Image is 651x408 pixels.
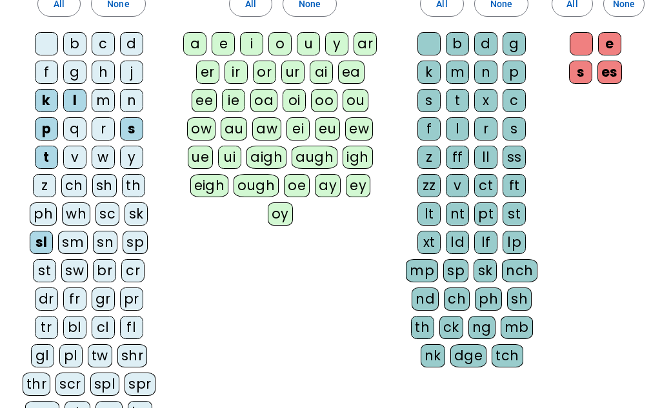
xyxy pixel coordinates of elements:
[325,32,348,55] div: y
[311,89,337,112] div: oo
[503,89,526,112] div: c
[33,174,56,197] div: z
[88,344,112,367] div: tw
[117,344,148,367] div: shr
[63,287,86,311] div: fr
[446,146,469,169] div: ff
[569,61,592,84] div: s
[63,117,86,141] div: q
[444,287,470,311] div: ch
[61,259,88,282] div: sw
[63,32,86,55] div: b
[417,61,441,84] div: k
[507,287,532,311] div: sh
[474,202,497,226] div: pt
[250,89,277,112] div: oa
[501,316,533,339] div: mb
[90,373,120,396] div: spl
[240,32,263,55] div: i
[225,61,248,84] div: ir
[502,259,537,282] div: nch
[120,117,143,141] div: s
[446,89,469,112] div: t
[343,146,373,169] div: igh
[417,202,441,226] div: lt
[474,146,497,169] div: ll
[417,89,441,112] div: s
[503,61,526,84] div: p
[503,231,526,254] div: lp
[33,259,56,282] div: st
[55,373,85,396] div: scr
[190,174,229,197] div: eigh
[417,174,441,197] div: zz
[446,117,469,141] div: l
[63,146,86,169] div: v
[315,117,340,141] div: eu
[120,32,143,55] div: d
[183,32,206,55] div: a
[503,174,526,197] div: ft
[196,61,219,84] div: er
[281,61,305,84] div: ur
[417,231,441,254] div: xt
[474,259,497,282] div: sk
[338,61,365,84] div: ea
[120,316,143,339] div: fl
[443,259,468,282] div: sp
[343,89,368,112] div: ou
[123,231,148,254] div: sp
[23,373,51,396] div: thr
[598,32,621,55] div: e
[474,231,497,254] div: lf
[30,202,57,226] div: ph
[192,89,217,112] div: ee
[59,344,83,367] div: pl
[345,117,373,141] div: ew
[187,117,215,141] div: ow
[122,174,145,197] div: th
[35,61,58,84] div: f
[346,174,370,197] div: ey
[63,316,86,339] div: bl
[474,117,497,141] div: r
[92,174,117,197] div: sh
[252,117,281,141] div: aw
[286,117,310,141] div: ei
[120,89,143,112] div: n
[93,231,117,254] div: sn
[120,146,143,169] div: y
[212,32,235,55] div: e
[62,202,90,226] div: wh
[92,61,115,84] div: h
[120,61,143,84] div: j
[474,89,497,112] div: x
[92,32,115,55] div: c
[92,117,115,141] div: r
[412,287,439,311] div: nd
[120,287,143,311] div: pr
[406,259,438,282] div: mp
[411,316,434,339] div: th
[446,32,469,55] div: b
[446,231,469,254] div: ld
[417,146,441,169] div: z
[234,174,279,197] div: ough
[503,146,526,169] div: ss
[503,117,526,141] div: s
[58,231,88,254] div: sm
[222,89,245,112] div: ie
[253,61,276,84] div: or
[284,174,310,197] div: oe
[283,89,306,112] div: oi
[35,146,58,169] div: t
[354,32,377,55] div: ar
[221,117,247,141] div: au
[439,316,463,339] div: ck
[92,316,115,339] div: cl
[63,89,86,112] div: l
[474,32,497,55] div: d
[35,316,58,339] div: tr
[31,344,54,367] div: gl
[474,61,497,84] div: n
